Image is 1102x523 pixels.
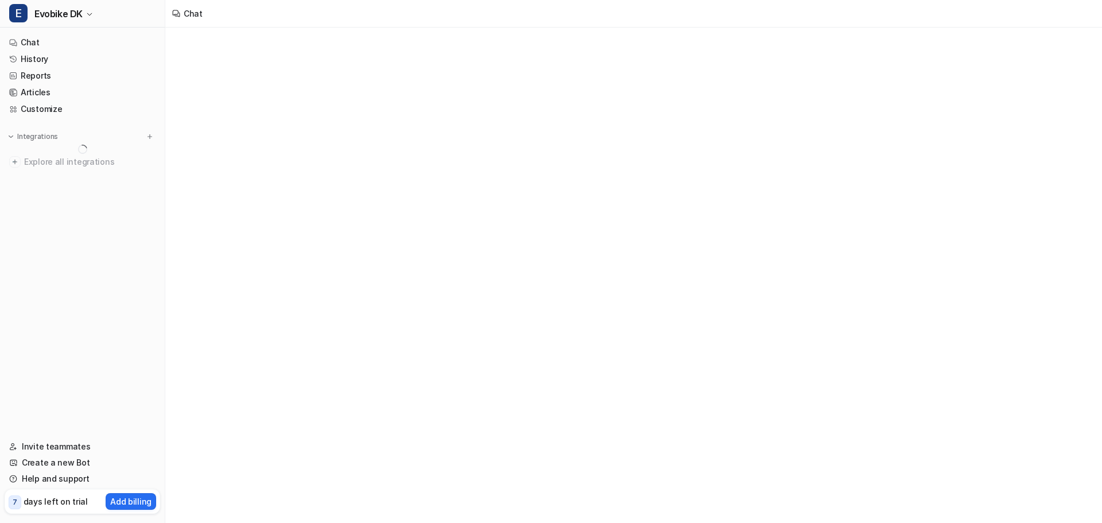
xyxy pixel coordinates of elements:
p: days left on trial [24,495,88,507]
button: Integrations [5,131,61,142]
span: Evobike DK [34,6,83,22]
span: Explore all integrations [24,153,156,171]
a: Help and support [5,471,160,487]
p: Add billing [110,495,152,507]
img: explore all integrations [9,156,21,168]
img: menu_add.svg [146,133,154,141]
div: Chat [184,7,203,20]
a: History [5,51,160,67]
p: 7 [13,497,17,507]
p: Integrations [17,132,58,141]
a: Articles [5,84,160,100]
a: Customize [5,101,160,117]
a: Chat [5,34,160,51]
img: expand menu [7,133,15,141]
span: E [9,4,28,22]
a: Reports [5,68,160,84]
a: Create a new Bot [5,455,160,471]
button: Add billing [106,493,156,510]
a: Explore all integrations [5,154,160,170]
a: Invite teammates [5,439,160,455]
